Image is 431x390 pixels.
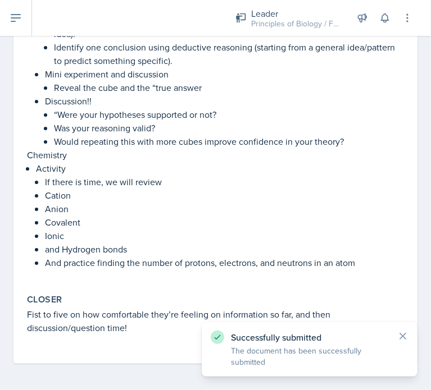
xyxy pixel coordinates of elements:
[45,189,404,202] p: Cation
[54,135,404,148] p: Would repeating this with more cubes improve confidence in your theory?
[45,175,404,189] p: If there is time, we will review
[231,345,388,368] p: The document has been successfully submitted
[54,108,404,121] p: “Were your hypotheses supported or not?
[45,256,404,269] p: And practice finding the number of protons, electrons, and neutrons in an atom
[251,18,341,30] div: Principles of Biology / Fall 2025
[27,294,62,305] label: Closer
[45,229,404,242] p: Ionic
[27,148,404,162] p: Chemistry
[45,242,404,256] p: and Hydrogen bonds
[54,81,404,94] p: Reveal the cube and the “true answer
[45,67,404,81] p: Mini experiment and discussion
[36,162,404,175] p: Activity
[54,40,404,67] p: Identify one conclusion using deductive reasoning (starting from a general idea/pattern to predic...
[251,7,341,20] div: Leader
[54,121,404,135] p: Was your reasoning valid?
[231,332,388,343] p: Successfully submitted
[27,308,404,334] p: Fist to five on how comfortable they’re feeling on information so far, and then discussion/questi...
[45,215,404,229] p: Covalent
[45,202,404,215] p: Anion
[45,94,404,108] p: Discussion!!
